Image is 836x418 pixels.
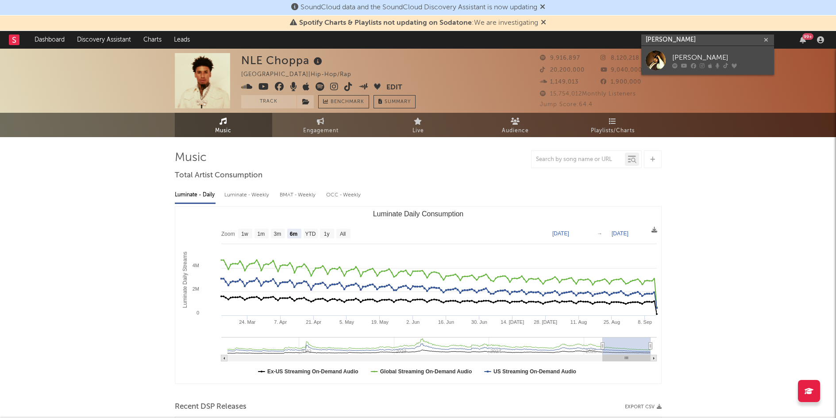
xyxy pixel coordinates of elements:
[612,230,628,237] text: [DATE]
[802,33,813,40] div: 99 +
[532,156,625,163] input: Search by song name or URL
[241,95,297,108] button: Track
[438,319,454,325] text: 16. Jun
[331,97,364,107] span: Benchmark
[241,69,372,80] div: [GEOGRAPHIC_DATA] | Hip-Hop/Rap
[71,31,137,49] a: Discovery Assistant
[386,82,402,93] button: Edit
[564,113,662,137] a: Playlists/Charts
[467,113,564,137] a: Audience
[373,210,463,218] text: Luminate Daily Consumption
[339,319,354,325] text: 5. May
[471,319,487,325] text: 30. Jun
[175,170,262,181] span: Total Artist Consumption
[374,95,416,108] button: Summary
[534,319,557,325] text: 28. [DATE]
[300,4,537,11] span: SoundCloud data and the SoundCloud Discovery Assistant is now updating
[552,230,569,237] text: [DATE]
[175,207,661,383] svg: Luminate Daily Consumption
[28,31,71,49] a: Dashboard
[280,188,317,203] div: BMAT - Weekly
[239,319,256,325] text: 24. Mar
[591,126,635,136] span: Playlists/Charts
[305,231,316,237] text: YTD
[192,286,199,291] text: 2M
[641,35,774,46] input: Search for artists
[493,368,576,375] text: US Streaming On-Demand Audio
[501,319,524,325] text: 14. [DATE]
[570,319,586,325] text: 11. Aug
[192,263,199,268] text: 4M
[303,126,339,136] span: Engagement
[224,188,271,203] div: Luminate - Weekly
[241,53,324,68] div: NLE Choppa
[638,319,652,325] text: 8. Sep
[274,231,281,237] text: 3m
[540,67,585,73] span: 20,200,000
[137,31,168,49] a: Charts
[540,79,578,85] span: 1,149,013
[406,319,420,325] text: 2. Jun
[324,231,329,237] text: 1y
[412,126,424,136] span: Live
[339,231,345,237] text: All
[221,231,235,237] text: Zoom
[241,231,248,237] text: 1w
[299,19,538,27] span: : We are investigating
[672,52,770,63] div: [PERSON_NAME]
[181,252,188,308] text: Luminate Daily Streams
[196,310,199,315] text: 0
[540,102,593,107] span: Jump Score: 64.4
[540,55,580,61] span: 9,916,897
[257,231,265,237] text: 1m
[601,67,642,73] span: 9,040,000
[540,91,636,97] span: 15,754,012 Monthly Listeners
[540,4,545,11] span: Dismiss
[274,319,287,325] text: 7. Apr
[299,19,472,27] span: Spotify Charts & Playlists not updating on Sodatone
[800,36,806,43] button: 99+
[215,126,231,136] span: Music
[370,113,467,137] a: Live
[175,402,247,412] span: Recent DSP Releases
[601,79,641,85] span: 1,900,000
[597,230,602,237] text: →
[175,113,272,137] a: Music
[267,368,358,375] text: Ex-US Streaming On-Demand Audio
[326,188,362,203] div: OCC - Weekly
[603,319,620,325] text: 25. Aug
[175,188,216,203] div: Luminate - Daily
[601,55,640,61] span: 8,120,218
[502,126,529,136] span: Audience
[289,231,297,237] text: 6m
[168,31,196,49] a: Leads
[385,100,411,104] span: Summary
[371,319,389,325] text: 19. May
[641,46,774,75] a: [PERSON_NAME]
[380,368,472,375] text: Global Streaming On-Demand Audio
[625,404,662,410] button: Export CSV
[306,319,321,325] text: 21. Apr
[272,113,370,137] a: Engagement
[318,95,369,108] a: Benchmark
[541,19,546,27] span: Dismiss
